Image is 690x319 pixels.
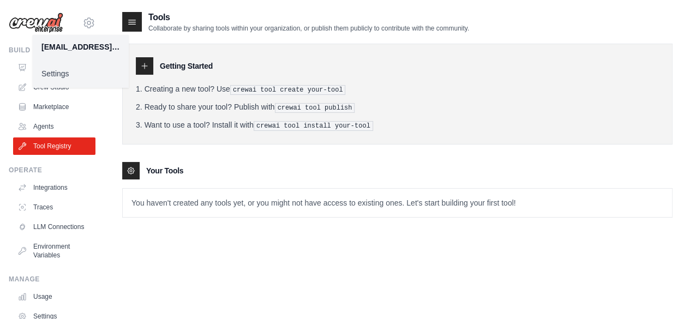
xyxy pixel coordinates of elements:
a: Usage [13,288,95,305]
a: Settings [33,64,129,83]
a: Crew Studio [13,79,95,96]
a: Integrations [13,179,95,196]
pre: crewai tool install your-tool [254,121,373,131]
pre: crewai tool create your-tool [230,85,346,95]
a: Traces [13,198,95,216]
a: Agents [13,118,95,135]
p: You haven't created any tools yet, or you might not have access to existing ones. Let's start bui... [123,189,672,217]
a: Environment Variables [13,238,95,264]
div: Build [9,46,95,55]
a: Marketplace [13,98,95,116]
p: Collaborate by sharing tools within your organization, or publish them publicly to contribute wit... [148,24,469,33]
a: Tool Registry [13,137,95,155]
li: Creating a new tool? Use [136,83,659,95]
div: Manage [9,275,95,284]
li: Want to use a tool? Install it with [136,119,659,131]
div: Operate [9,166,95,174]
div: [EMAIL_ADDRESS][DOMAIN_NAME] [41,41,120,52]
h3: Getting Started [160,61,213,71]
img: Logo [9,13,63,33]
a: Automations [13,59,95,76]
a: LLM Connections [13,218,95,236]
h2: Tools [148,11,469,24]
li: Ready to share your tool? Publish with [136,101,659,113]
pre: crewai tool publish [275,103,355,113]
h3: Your Tools [146,165,183,176]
